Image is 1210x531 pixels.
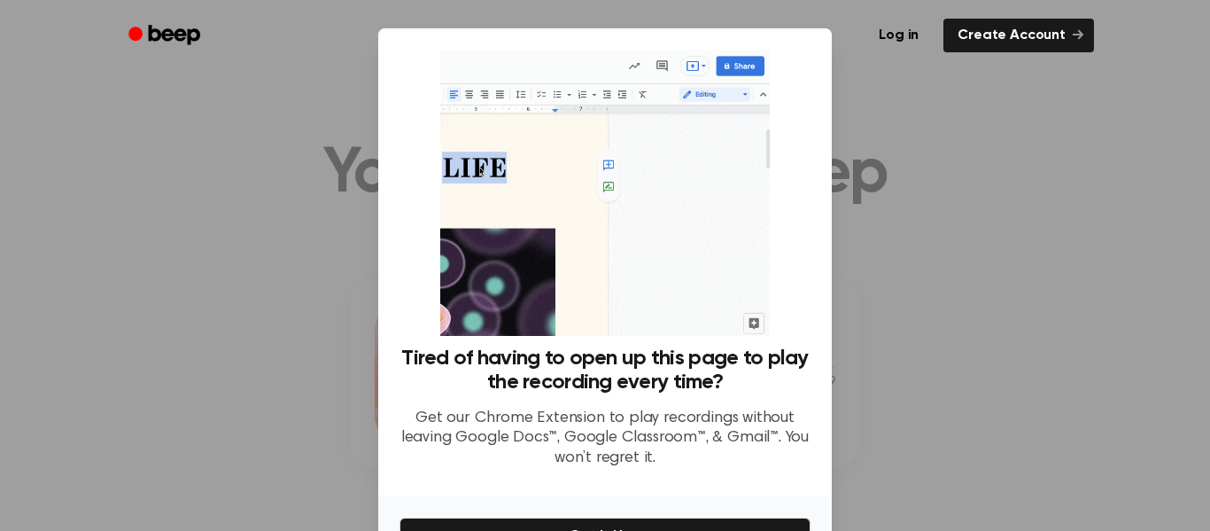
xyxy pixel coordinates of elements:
h3: Tired of having to open up this page to play the recording every time? [399,347,811,394]
a: Log in [865,19,933,52]
img: Beep extension in action [440,50,769,336]
a: Create Account [943,19,1094,52]
p: Get our Chrome Extension to play recordings without leaving Google Docs™, Google Classroom™, & Gm... [399,409,811,469]
a: Beep [116,19,216,53]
